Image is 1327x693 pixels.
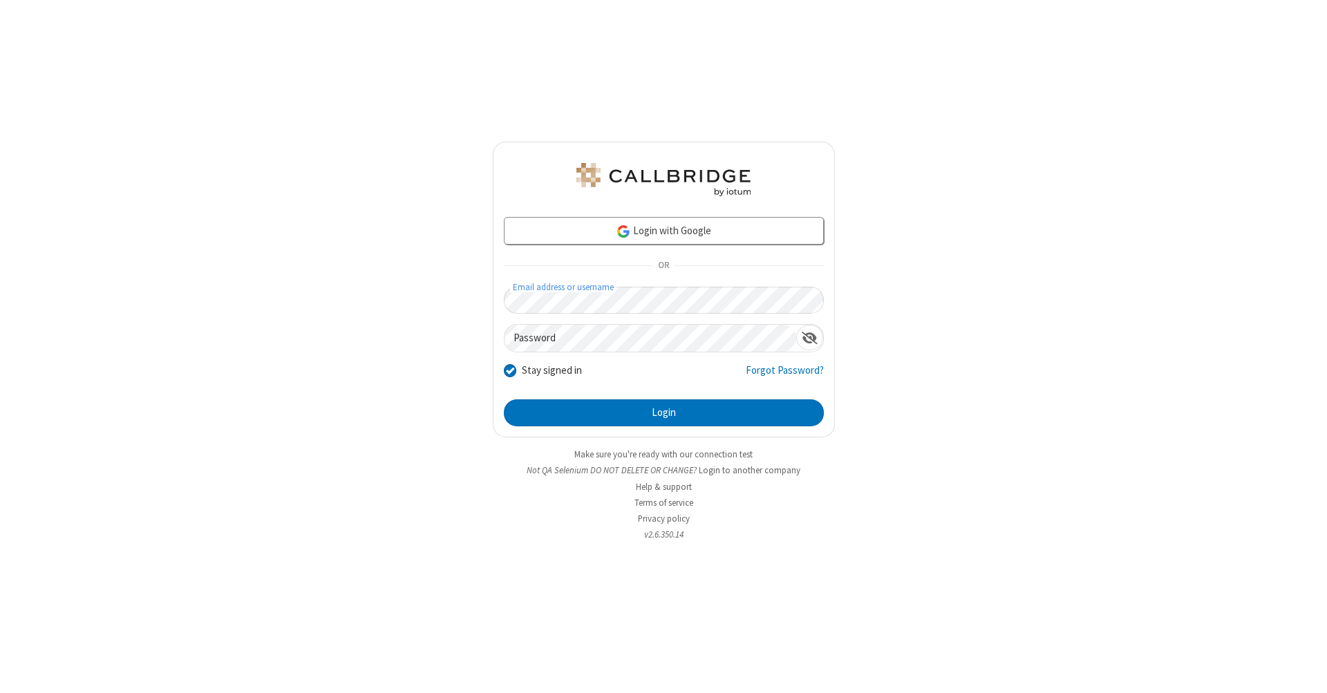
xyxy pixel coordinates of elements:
span: OR [652,256,675,276]
li: v2.6.350.14 [493,528,835,541]
a: Make sure you're ready with our connection test [574,448,753,460]
a: Privacy policy [638,513,690,524]
a: Help & support [636,481,692,493]
iframe: Chat [1292,657,1317,683]
input: Email address or username [504,287,824,314]
img: QA Selenium DO NOT DELETE OR CHANGE [574,163,753,196]
input: Password [505,325,796,352]
button: Login to another company [699,464,800,477]
div: Show password [796,325,823,350]
button: Login [504,399,824,427]
a: Forgot Password? [746,363,824,389]
label: Stay signed in [522,363,582,379]
a: Terms of service [634,497,693,509]
li: Not QA Selenium DO NOT DELETE OR CHANGE? [493,464,835,477]
a: Login with Google [504,217,824,245]
img: google-icon.png [616,224,631,239]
